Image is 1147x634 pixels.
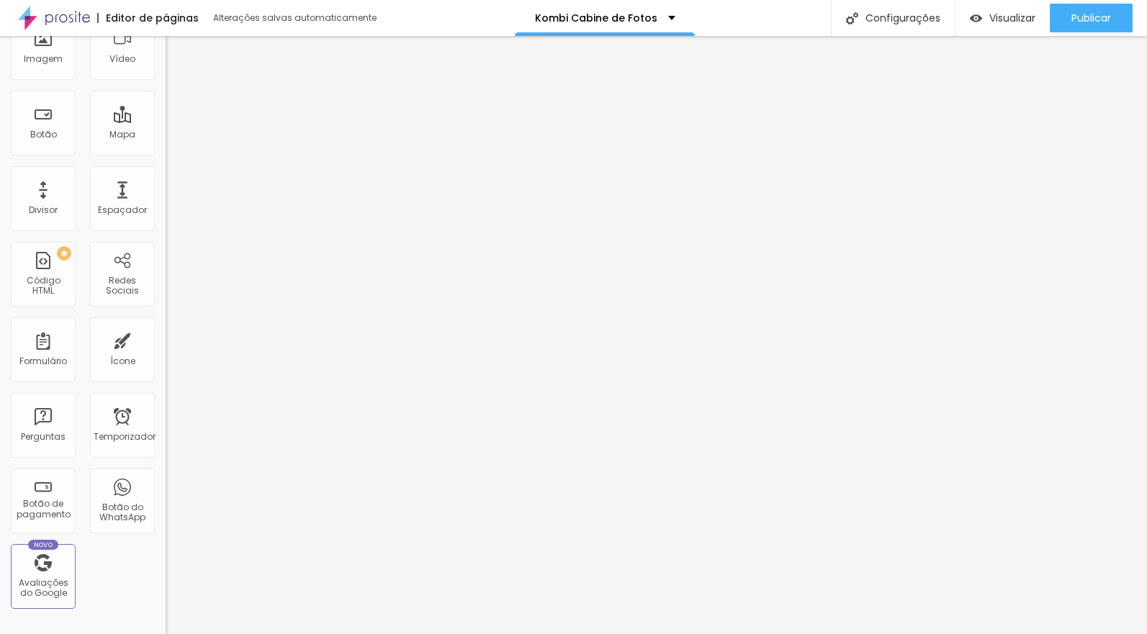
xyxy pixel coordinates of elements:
font: Imagem [24,53,63,65]
font: Kombi Cabine de Fotos [535,11,657,25]
font: Mapa [109,128,135,140]
font: Visualizar [989,11,1035,25]
font: Publicar [1071,11,1111,25]
button: Publicar [1050,4,1133,32]
font: Avaliações do Google [19,576,68,599]
font: Ícone [110,355,135,367]
font: Editor de páginas [106,11,199,25]
font: Código HTML [27,274,60,296]
font: Novo [34,540,53,549]
img: Ícone [846,12,858,24]
font: Botão de pagamento [17,497,71,520]
font: Divisor [29,204,58,216]
font: Formulário [19,355,67,367]
font: Perguntas [21,430,66,443]
iframe: Editor [166,36,1147,634]
font: Temporizador [94,430,156,443]
font: Espaçador [98,204,147,216]
font: Botão do WhatsApp [99,501,145,523]
font: Vídeo [109,53,135,65]
img: view-1.svg [970,12,982,24]
font: Botão [30,128,57,140]
font: Configurações [865,11,940,25]
font: Redes Sociais [106,274,139,296]
button: Visualizar [955,4,1050,32]
font: Alterações salvas automaticamente [213,12,377,24]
